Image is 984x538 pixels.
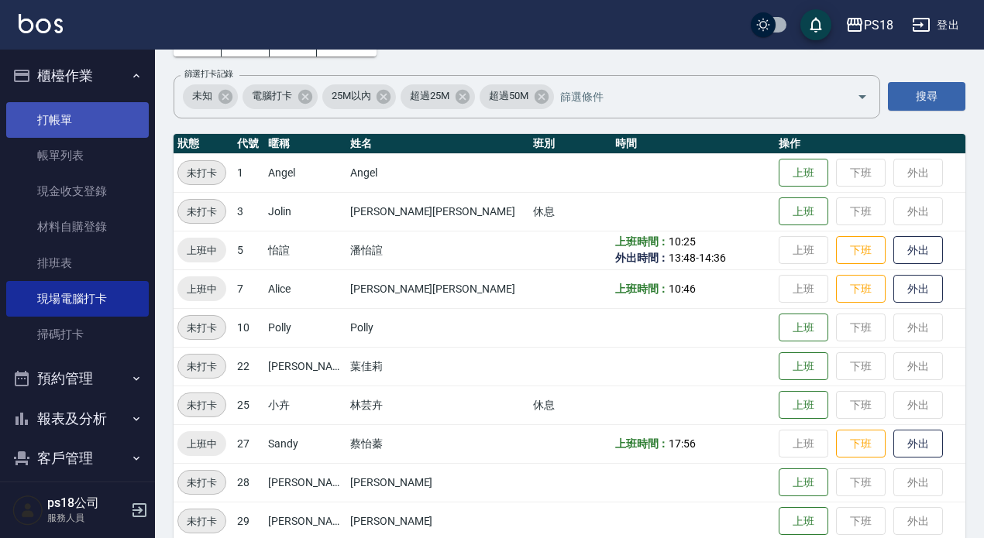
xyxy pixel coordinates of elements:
button: 上班 [779,197,828,226]
td: [PERSON_NAME][PERSON_NAME] [346,192,529,231]
td: 林芸卉 [346,386,529,424]
th: 姓名 [346,134,529,154]
th: 代號 [233,134,264,154]
a: 排班表 [6,245,149,281]
td: 5 [233,231,264,269]
button: 上班 [779,352,828,381]
button: 下班 [836,430,886,458]
td: 怡諠 [264,231,346,269]
td: Jolin [264,192,346,231]
td: 28 [233,463,264,502]
td: Angel [346,153,529,192]
span: 超過25M [401,88,459,104]
button: 搜尋 [888,82,965,111]
p: 服務人員 [47,511,126,525]
button: 外出 [893,236,943,265]
td: [PERSON_NAME][PERSON_NAME] [346,269,529,308]
span: 上班中 [177,242,226,259]
td: 10 [233,308,264,347]
span: 25M以內 [322,88,380,104]
span: 上班中 [177,436,226,452]
span: 未打卡 [178,475,225,491]
button: PS18 [839,9,900,41]
button: 上班 [779,468,828,497]
td: 休息 [529,386,611,424]
button: 預約管理 [6,358,149,399]
h5: ps18公司 [47,495,126,511]
span: 10:46 [669,283,696,295]
td: 葉佳莉 [346,347,529,386]
td: 休息 [529,192,611,231]
span: 未打卡 [178,320,225,336]
td: [PERSON_NAME] [346,463,529,502]
td: 1 [233,153,264,192]
button: 上班 [779,507,828,536]
th: 時間 [611,134,776,154]
td: Angel [264,153,346,192]
button: 下班 [836,236,886,265]
button: 登出 [906,11,965,39]
td: Alice [264,269,346,308]
div: PS18 [864,15,893,35]
button: 報表及分析 [6,399,149,439]
div: 超過25M [401,84,475,109]
button: 櫃檯作業 [6,56,149,96]
button: 外出 [893,275,943,303]
input: 篩選條件 [556,83,830,110]
td: [PERSON_NAME] [264,347,346,386]
a: 材料自購登錄 [6,209,149,245]
td: [PERSON_NAME] [264,463,346,502]
b: 上班時間： [615,437,669,450]
span: 未打卡 [178,165,225,181]
td: Polly [264,308,346,347]
th: 暱稱 [264,134,346,154]
b: 上班時間： [615,235,669,248]
span: 電腦打卡 [243,88,301,104]
td: 潘怡諠 [346,231,529,269]
span: 17:56 [669,437,696,450]
button: 上班 [779,314,828,342]
span: 13:48 [669,252,696,264]
div: 超過50M [480,84,554,109]
td: 小卉 [264,386,346,424]
label: 篩選打卡記錄 [184,68,233,80]
td: 25 [233,386,264,424]
span: 未打卡 [178,513,225,529]
button: Open [850,84,875,109]
span: 10:25 [669,235,696,248]
th: 狀態 [174,134,233,154]
span: 未打卡 [178,397,225,413]
a: 現金收支登錄 [6,173,149,209]
div: 25M以內 [322,84,397,109]
div: 電腦打卡 [243,84,318,109]
td: - [611,231,776,269]
a: 掃碼打卡 [6,317,149,352]
td: 7 [233,269,264,308]
span: 超過50M [480,88,538,104]
b: 上班時間： [615,283,669,295]
td: Polly [346,308,529,347]
button: save [800,9,831,40]
td: 3 [233,192,264,231]
a: 帳單列表 [6,138,149,173]
button: 上班 [779,391,828,420]
th: 操作 [775,134,965,154]
button: 員工及薪資 [6,478,149,519]
div: 未知 [183,84,238,109]
span: 上班中 [177,281,226,297]
td: 22 [233,347,264,386]
th: 班別 [529,134,611,154]
span: 未知 [183,88,222,104]
td: 27 [233,424,264,463]
span: 未打卡 [178,204,225,220]
img: Person [12,495,43,526]
td: Sandy [264,424,346,463]
button: 外出 [893,430,943,458]
a: 現場電腦打卡 [6,281,149,317]
b: 外出時間： [615,252,669,264]
button: 下班 [836,275,886,303]
button: 客戶管理 [6,438,149,478]
img: Logo [19,14,63,33]
span: 未打卡 [178,358,225,375]
span: 14:36 [699,252,726,264]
